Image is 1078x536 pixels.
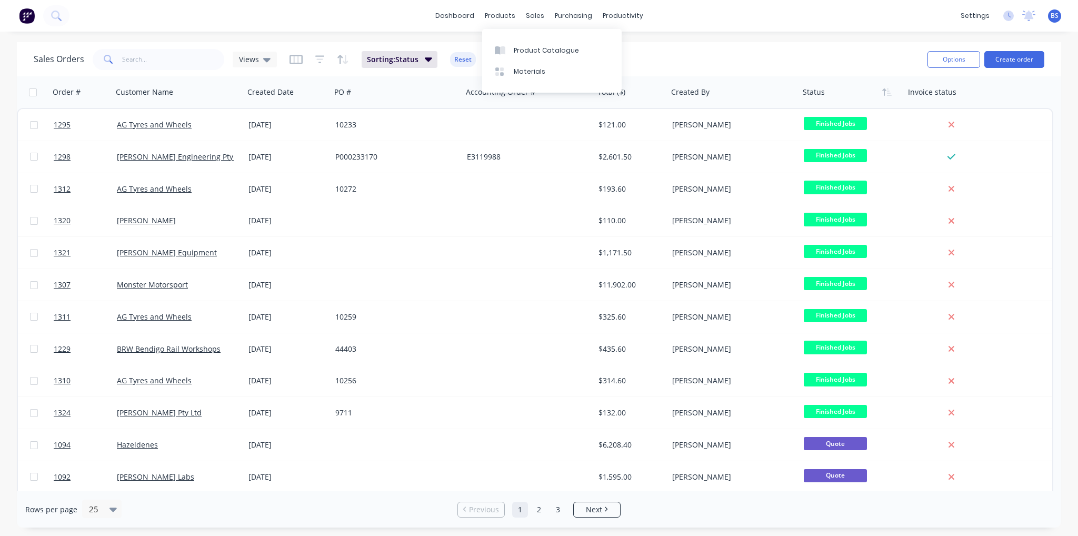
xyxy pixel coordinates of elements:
[514,46,579,55] div: Product Catalogue
[239,54,259,65] span: Views
[598,152,661,162] div: $2,601.50
[335,152,452,162] div: P000233170
[248,408,327,418] div: [DATE]
[54,205,117,236] a: 1320
[335,408,452,418] div: 9711
[54,408,71,418] span: 1324
[672,120,789,130] div: [PERSON_NAME]
[672,440,789,450] div: [PERSON_NAME]
[54,301,117,333] a: 1311
[54,141,117,173] a: 1298
[54,269,117,301] a: 1307
[804,181,867,194] span: Finished Jobs
[804,373,867,386] span: Finished Jobs
[248,247,327,258] div: [DATE]
[335,344,452,354] div: 44403
[672,344,789,354] div: [PERSON_NAME]
[512,502,528,518] a: Page 1 is your current page
[467,152,584,162] div: E3119988
[908,87,956,97] div: Invoice status
[54,375,71,386] span: 1310
[117,215,176,225] a: [PERSON_NAME]
[54,120,71,130] span: 1295
[672,215,789,226] div: [PERSON_NAME]
[248,280,327,290] div: [DATE]
[598,344,661,354] div: $435.60
[672,184,789,194] div: [PERSON_NAME]
[335,120,452,130] div: 10233
[53,87,81,97] div: Order #
[248,184,327,194] div: [DATE]
[803,87,825,97] div: Status
[598,247,661,258] div: $1,171.50
[671,87,710,97] div: Created By
[598,408,661,418] div: $132.00
[672,247,789,258] div: [PERSON_NAME]
[672,280,789,290] div: [PERSON_NAME]
[804,245,867,258] span: Finished Jobs
[804,149,867,162] span: Finished Jobs
[54,215,71,226] span: 1320
[430,8,480,24] a: dashboard
[453,502,625,518] ul: Pagination
[248,344,327,354] div: [DATE]
[531,502,547,518] a: Page 2
[362,51,437,68] button: Sorting:Status
[247,87,294,97] div: Created Date
[19,8,35,24] img: Factory
[54,109,117,141] a: 1295
[54,472,71,482] span: 1092
[248,152,327,162] div: [DATE]
[466,87,535,97] div: Accounting Order #
[804,437,867,450] span: Quote
[117,344,221,354] a: BRW Bendigo Rail Workshops
[248,472,327,482] div: [DATE]
[574,504,620,515] a: Next page
[54,247,71,258] span: 1321
[117,280,188,290] a: Monster Motorsport
[598,184,661,194] div: $193.60
[54,280,71,290] span: 1307
[586,504,602,515] span: Next
[54,429,117,461] a: 1094
[955,8,995,24] div: settings
[482,61,622,82] a: Materials
[469,504,499,515] span: Previous
[54,173,117,205] a: 1312
[984,51,1044,68] button: Create order
[117,375,192,385] a: AG Tyres and Wheels
[550,502,566,518] a: Page 3
[54,184,71,194] span: 1312
[117,247,217,257] a: [PERSON_NAME] Equipment
[117,312,192,322] a: AG Tyres and Wheels
[54,461,117,493] a: 1092
[54,344,71,354] span: 1229
[248,375,327,386] div: [DATE]
[450,52,476,67] button: Reset
[54,440,71,450] span: 1094
[598,375,661,386] div: $314.60
[117,120,192,130] a: AG Tyres and Wheels
[367,54,418,65] span: Sorting: Status
[54,397,117,429] a: 1324
[117,472,194,482] a: [PERSON_NAME] Labs
[117,408,202,418] a: [PERSON_NAME] Pty Ltd
[335,312,452,322] div: 10259
[672,312,789,322] div: [PERSON_NAME]
[335,375,452,386] div: 10256
[334,87,351,97] div: PO #
[122,49,225,70] input: Search...
[598,472,661,482] div: $1,595.00
[117,184,192,194] a: AG Tyres and Wheels
[804,469,867,482] span: Quote
[1051,11,1059,21] span: BS
[672,375,789,386] div: [PERSON_NAME]
[54,237,117,269] a: 1321
[804,309,867,322] span: Finished Jobs
[804,405,867,418] span: Finished Jobs
[672,472,789,482] div: [PERSON_NAME]
[550,8,597,24] div: purchasing
[54,365,117,396] a: 1310
[521,8,550,24] div: sales
[54,152,71,162] span: 1298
